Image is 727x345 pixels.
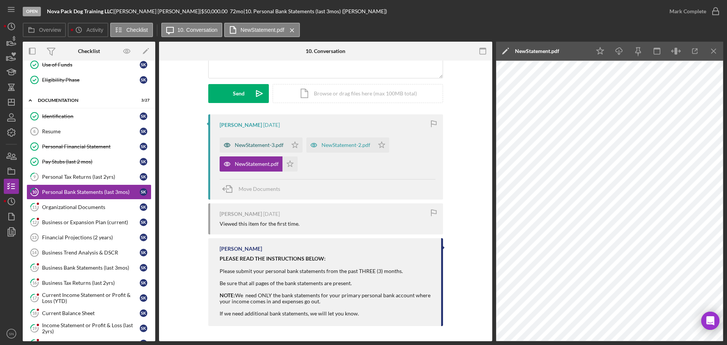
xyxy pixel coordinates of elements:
div: S K [140,219,147,226]
button: NewStatement.pdf [224,23,300,37]
div: | 10. Personal Bank Statements (last 3mos) ([PERSON_NAME]) [243,8,387,14]
strong: PLEASE READ THE INSTRUCTIONS BELOW: [220,255,326,262]
div: S K [140,294,147,302]
div: S K [140,188,147,196]
div: If we need additional bank statements, we will let you know. [220,311,434,317]
div: S K [140,203,147,211]
div: Open [23,7,41,16]
label: Overview [39,27,61,33]
div: | [47,8,114,14]
a: Pay Stubs (last 2 mos)SK [27,154,151,169]
button: Send [208,84,269,103]
b: Nova Pack Dog Training LLC [47,8,113,14]
div: Current Balance Sheet [42,310,140,316]
a: Use of FundsSK [27,57,151,72]
a: IdentificationSK [27,109,151,124]
div: Business Tax Returns (last 2yrs) [42,280,140,286]
label: 10. Conversation [178,27,218,33]
button: Overview [23,23,66,37]
tspan: 11 [32,205,37,209]
div: Business Trend Analysis & DSCR [42,250,140,256]
tspan: 6 [33,129,36,134]
div: Mark Complete [669,4,706,19]
div: Income Statement or Profit & Loss (last 2yrs) [42,322,140,334]
div: NewStatement.pdf [515,48,559,54]
div: Resume [42,128,140,134]
div: S K [140,173,147,181]
div: Identification [42,113,140,119]
button: NewStatement-2.pdf [306,137,389,153]
button: NewStatement.pdf [220,156,298,172]
a: 12Business or Expansion Plan (current)SK [27,215,151,230]
a: 18Current Balance SheetSK [27,306,151,321]
div: NewStatement-2.pdf [321,142,370,148]
div: Open Intercom Messenger [701,312,719,330]
a: 13Financial Projections (2 years)SK [27,230,151,245]
a: Eligibility PhaseSK [27,72,151,87]
time: 2025-08-09 22:17 [263,211,280,217]
tspan: 18 [32,311,37,315]
div: S K [140,76,147,84]
a: 16Business Tax Returns (last 2yrs)SK [27,275,151,290]
label: Activity [86,27,103,33]
div: Viewed this item for the first time. [220,221,300,227]
div: Checklist [78,48,100,54]
div: [PERSON_NAME] [220,246,262,252]
div: S K [140,234,147,241]
tspan: 19 [32,326,37,331]
strong: NOTE: [220,292,235,298]
div: Personal Bank Statements (last 3mos) [42,189,140,195]
div: S K [140,249,147,256]
div: S K [140,128,147,135]
div: Pay Stubs (last 2 mos) [42,159,140,165]
div: S K [140,279,147,287]
div: Please submit your personal bank statements from the past THREE (3) months. [220,268,434,274]
tspan: 16 [32,280,37,285]
a: 10Personal Bank Statements (last 3mos)SK [27,184,151,200]
span: Move Documents [239,186,280,192]
div: [PERSON_NAME] [220,122,262,128]
label: NewStatement.pdf [240,27,284,33]
button: 10. Conversation [161,23,223,37]
div: Business or Expansion Plan (current) [42,219,140,225]
div: Eligibility Phase [42,77,140,83]
div: 3 / 27 [136,98,150,103]
a: 14Business Trend Analysis & DSCRSK [27,245,151,260]
button: Move Documents [220,180,288,198]
div: [PERSON_NAME] [PERSON_NAME] | [114,8,201,14]
button: SN [4,326,19,341]
a: 17Current Income Statement or Profit & Loss (YTD)SK [27,290,151,306]
div: Use of Funds [42,62,140,68]
tspan: 9 [33,174,36,179]
div: NewStatement-3.pdf [235,142,284,148]
tspan: 15 [32,265,37,270]
button: NewStatement-3.pdf [220,137,303,153]
div: We need ONLY the bank statements for your primary personal bank account where your income comes i... [220,292,434,304]
text: SN [9,332,14,336]
a: 6ResumeSK [27,124,151,139]
div: Organizational Documents [42,204,140,210]
div: 72 mo [230,8,243,14]
label: Checklist [126,27,148,33]
div: S K [140,158,147,165]
div: S K [140,61,147,69]
time: 2025-08-12 12:17 [263,122,280,128]
a: 9Personal Tax Returns (last 2yrs)SK [27,169,151,184]
tspan: 14 [32,250,37,255]
div: Be sure that all pages of the bank statements are present. [220,280,434,286]
div: S K [140,264,147,272]
div: S K [140,325,147,332]
div: Financial Projections (2 years) [42,234,140,240]
div: 10. Conversation [306,48,345,54]
tspan: 10 [32,189,37,194]
button: Activity [68,23,108,37]
a: 19Income Statement or Profit & Loss (last 2yrs)SK [27,321,151,336]
tspan: 13 [32,235,36,240]
div: NewStatement.pdf [235,161,279,167]
div: S K [140,112,147,120]
div: Current Income Statement or Profit & Loss (YTD) [42,292,140,304]
div: Business Bank Statements (last 3mos) [42,265,140,271]
div: S K [140,309,147,317]
div: $50,000.00 [201,8,230,14]
div: Documentation [38,98,131,103]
